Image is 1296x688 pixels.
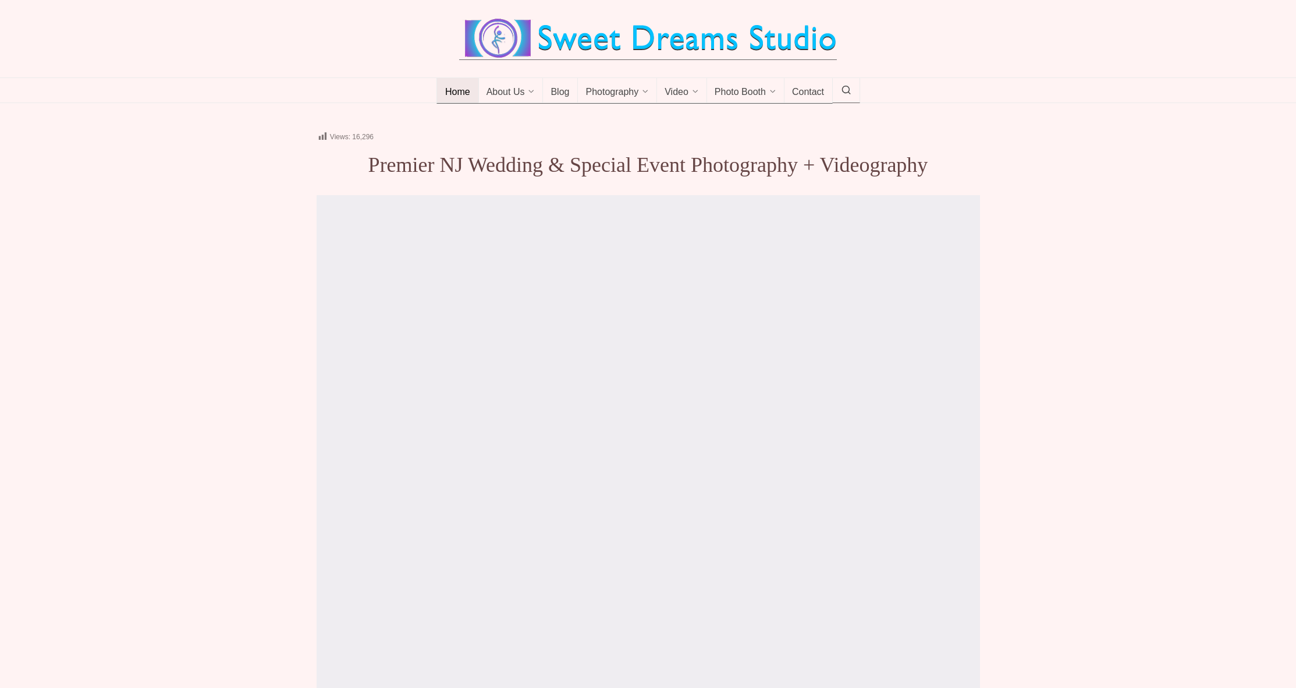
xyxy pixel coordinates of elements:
[665,87,688,98] span: Video
[478,78,544,104] a: About Us
[445,87,470,98] span: Home
[585,87,638,98] span: Photography
[436,78,479,104] a: Home
[656,78,707,104] a: Video
[459,17,837,59] img: Best Wedding Event Photography Photo Booth Videography NJ NY
[368,153,928,177] span: Premier NJ Wedding & Special Event Photography + Videography
[352,133,374,141] span: 16,296
[792,87,824,98] span: Contact
[706,78,784,104] a: Photo Booth
[487,87,525,98] span: About Us
[542,78,578,104] a: Blog
[784,78,833,104] a: Contact
[577,78,657,104] a: Photography
[715,87,766,98] span: Photo Booth
[330,133,350,141] span: Views:
[551,87,569,98] span: Blog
